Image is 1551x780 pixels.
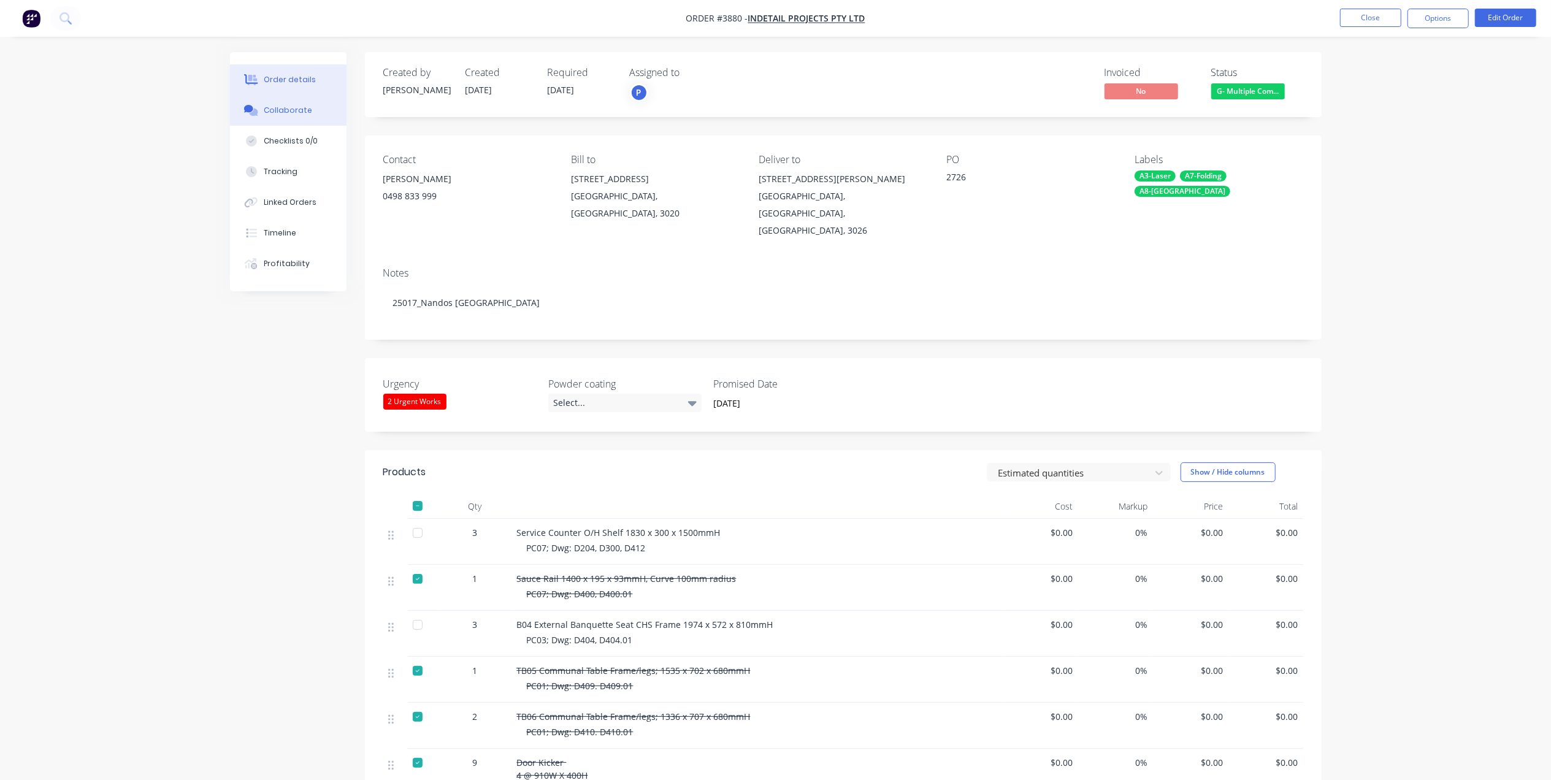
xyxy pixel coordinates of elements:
[230,95,347,126] button: Collaborate
[705,394,857,413] input: Enter date
[230,248,347,279] button: Profitability
[383,377,537,391] label: Urgency
[383,267,1303,279] div: Notes
[517,619,773,630] span: B04 External Banquette Seat CHS Frame 1974 x 572 x 810mmH
[1158,756,1224,769] span: $0.00
[947,154,1115,166] div: PO
[465,84,492,96] span: [DATE]
[759,188,927,239] div: [GEOGRAPHIC_DATA], [GEOGRAPHIC_DATA], [GEOGRAPHIC_DATA], 3026
[527,588,633,600] span: PC07; Dwg: D400, D400.01
[517,527,721,538] span: Service Counter O/H Shelf 1830 x 300 x 1500mmH
[517,573,737,584] span: Sauce Rail 1400 x 195 x 93mmH, Curve 100mm radius
[759,170,927,188] div: [STREET_ADDRESS][PERSON_NAME]
[264,227,296,239] div: Timeline
[230,126,347,156] button: Checklists 0/0
[548,67,615,78] div: Required
[759,154,927,166] div: Deliver to
[383,170,551,188] div: [PERSON_NAME]
[1082,756,1148,769] span: 0%
[1008,618,1073,631] span: $0.00
[1158,572,1224,585] span: $0.00
[1008,710,1073,723] span: $0.00
[383,170,551,210] div: [PERSON_NAME]0498 833 999
[473,664,478,677] span: 1
[264,197,316,208] div: Linked Orders
[1233,572,1298,585] span: $0.00
[465,67,533,78] div: Created
[383,284,1303,321] div: 25017_Nandos [GEOGRAPHIC_DATA]
[1340,9,1401,27] button: Close
[473,572,478,585] span: 1
[383,154,551,166] div: Contact
[230,218,347,248] button: Timeline
[759,170,927,239] div: [STREET_ADDRESS][PERSON_NAME][GEOGRAPHIC_DATA], [GEOGRAPHIC_DATA], [GEOGRAPHIC_DATA], 3026
[517,711,751,722] span: TB06 Communal Table Frame/legs; 1336 x 707 x 680mmH
[571,170,739,222] div: [STREET_ADDRESS][GEOGRAPHIC_DATA], [GEOGRAPHIC_DATA], 3020
[473,710,478,723] span: 2
[527,634,633,646] span: PC03; Dwg: D404, D404.01
[383,188,551,205] div: 0498 833 999
[527,726,634,738] span: PC01; Dwg: D410. D410.01
[1211,67,1303,78] div: Status
[1003,494,1078,519] div: Cost
[230,187,347,218] button: Linked Orders
[527,680,634,692] span: PC01; Dwg: D409. D409.01
[1082,710,1148,723] span: 0%
[1407,9,1469,28] button: Options
[1233,618,1298,631] span: $0.00
[1158,664,1224,677] span: $0.00
[1233,664,1298,677] span: $0.00
[1153,494,1228,519] div: Price
[230,156,347,187] button: Tracking
[264,136,318,147] div: Checklists 0/0
[517,665,751,676] span: TB05 Communal Table Frame/legs; 1535 x 702 x 680mmH
[1082,664,1148,677] span: 0%
[1135,154,1303,166] div: Labels
[630,67,753,78] div: Assigned to
[1078,494,1153,519] div: Markup
[1158,710,1224,723] span: $0.00
[473,526,478,539] span: 3
[1008,664,1073,677] span: $0.00
[527,542,646,554] span: PC07; Dwg: D204, D300, D412
[264,258,310,269] div: Profitability
[713,377,867,391] label: Promised Date
[383,394,446,410] div: 2 Urgent Works
[1475,9,1536,27] button: Edit Order
[1082,572,1148,585] span: 0%
[571,154,739,166] div: Bill to
[548,394,702,412] div: Select...
[630,83,648,102] button: P
[264,74,316,85] div: Order details
[264,105,312,116] div: Collaborate
[686,13,748,25] span: Order #3880 -
[438,494,512,519] div: Qty
[264,166,297,177] div: Tracking
[1008,526,1073,539] span: $0.00
[1105,67,1197,78] div: Invoiced
[1233,710,1298,723] span: $0.00
[1105,83,1178,99] span: No
[1180,170,1227,182] div: A7-Folding
[548,377,702,391] label: Powder coating
[947,170,1100,188] div: 2726
[1082,618,1148,631] span: 0%
[1082,526,1148,539] span: 0%
[473,756,478,769] span: 9
[548,84,575,96] span: [DATE]
[571,188,739,222] div: [GEOGRAPHIC_DATA], [GEOGRAPHIC_DATA], 3020
[1233,756,1298,769] span: $0.00
[1228,494,1303,519] div: Total
[1181,462,1276,482] button: Show / Hide columns
[383,83,451,96] div: [PERSON_NAME]
[1233,526,1298,539] span: $0.00
[1008,756,1073,769] span: $0.00
[1135,186,1230,197] div: A8-[GEOGRAPHIC_DATA]
[571,170,739,188] div: [STREET_ADDRESS]
[1158,618,1224,631] span: $0.00
[1135,170,1176,182] div: A3-Laser
[383,67,451,78] div: Created by
[748,13,865,25] a: Indetail Projects Pty Ltd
